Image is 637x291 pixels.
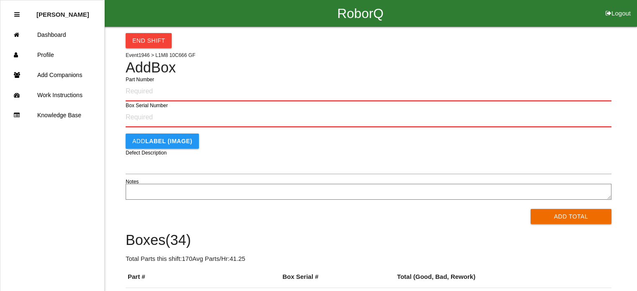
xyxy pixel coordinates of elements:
h4: Add Box [126,60,611,76]
a: Profile [0,45,104,65]
input: Required [126,82,611,101]
h4: Boxes ( 34 ) [126,232,611,248]
th: Box Serial # [281,266,395,288]
th: Total (Good, Bad, Rework) [395,266,611,288]
b: LABEL (IMAGE) [145,138,192,144]
button: AddLABEL (IMAGE) [126,134,199,149]
label: Box Serial Number [126,102,168,109]
p: Adam Antonich [36,5,89,18]
button: Add Total [531,209,611,224]
a: Dashboard [0,25,104,45]
th: Part # [126,266,281,288]
label: Notes [126,178,139,185]
label: Defect Description [126,149,167,157]
label: Part Number [126,76,154,83]
a: Work Instructions [0,85,104,105]
a: Knowledge Base [0,105,104,125]
p: Total Parts this shift: 170 Avg Parts/Hr: 41.25 [126,254,611,264]
div: Close [14,5,20,25]
span: Event 1946 > L1M8 10C666 GF [126,52,195,58]
input: Required [126,108,611,127]
button: End Shift [126,33,172,48]
a: Add Companions [0,65,104,85]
